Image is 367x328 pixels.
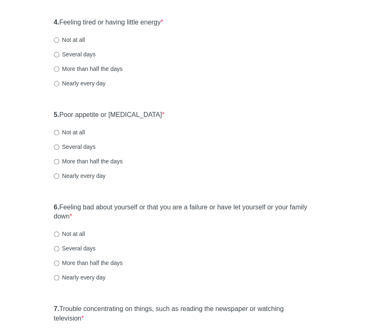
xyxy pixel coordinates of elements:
[54,128,85,136] label: Not at all
[54,231,59,237] input: Not at all
[54,305,59,312] strong: 7.
[54,130,59,135] input: Not at all
[54,157,123,165] label: More than half the days
[54,172,106,180] label: Nearly every day
[54,143,96,151] label: Several days
[54,36,85,44] label: Not at all
[54,65,123,73] label: More than half the days
[54,244,96,253] label: Several days
[54,275,59,280] input: Nearly every day
[54,273,106,282] label: Nearly every day
[54,260,59,266] input: More than half the days
[54,173,59,179] input: Nearly every day
[54,52,59,57] input: Several days
[54,111,59,118] strong: 5.
[54,203,314,222] label: Feeling bad about yourself or that you are a failure or have let yourself or your family down
[54,81,59,86] input: Nearly every day
[54,18,163,27] label: Feeling tired or having little energy
[54,259,123,267] label: More than half the days
[54,19,59,26] strong: 4.
[54,79,106,87] label: Nearly every day
[54,304,314,323] label: Trouble concentrating on things, such as reading the newspaper or watching television
[54,110,165,120] label: Poor appetite or [MEDICAL_DATA]
[54,144,59,150] input: Several days
[54,50,96,58] label: Several days
[54,246,59,251] input: Several days
[54,230,85,238] label: Not at all
[54,66,59,72] input: More than half the days
[54,159,59,164] input: More than half the days
[54,204,59,211] strong: 6.
[54,37,59,43] input: Not at all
